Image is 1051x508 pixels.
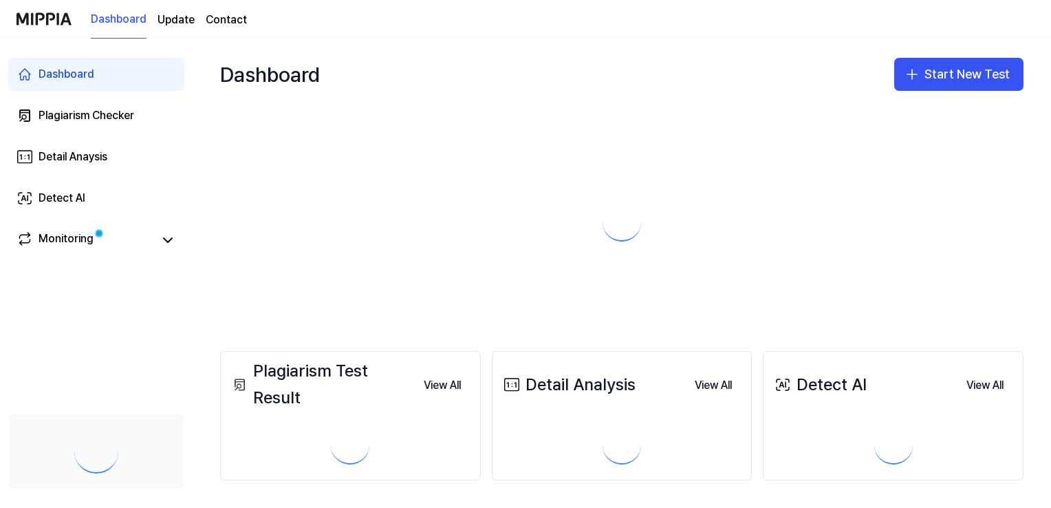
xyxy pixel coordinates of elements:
div: Detect AI [772,372,867,398]
a: Dashboard [91,1,147,39]
button: Start New Test [894,58,1023,91]
a: Detect AI [8,182,184,215]
a: View All [684,370,743,399]
a: Update [158,12,195,28]
a: View All [955,370,1015,399]
div: Detail Analysis [501,372,636,398]
a: Contact [206,12,247,28]
button: View All [684,372,743,399]
a: Monitoring [17,231,154,250]
div: Plagiarism Checker [39,107,134,124]
div: Detail Anaysis [39,149,107,165]
div: Detect AI [39,190,85,207]
div: Plagiarism Test Result [229,358,413,411]
button: View All [413,372,472,399]
button: View All [955,372,1015,399]
div: Monitoring [39,231,94,250]
div: Dashboard [220,52,320,96]
a: View All [413,370,472,399]
a: Plagiarism Checker [8,99,184,132]
div: Dashboard [39,66,94,83]
a: Dashboard [8,58,184,91]
a: Detail Anaysis [8,140,184,173]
